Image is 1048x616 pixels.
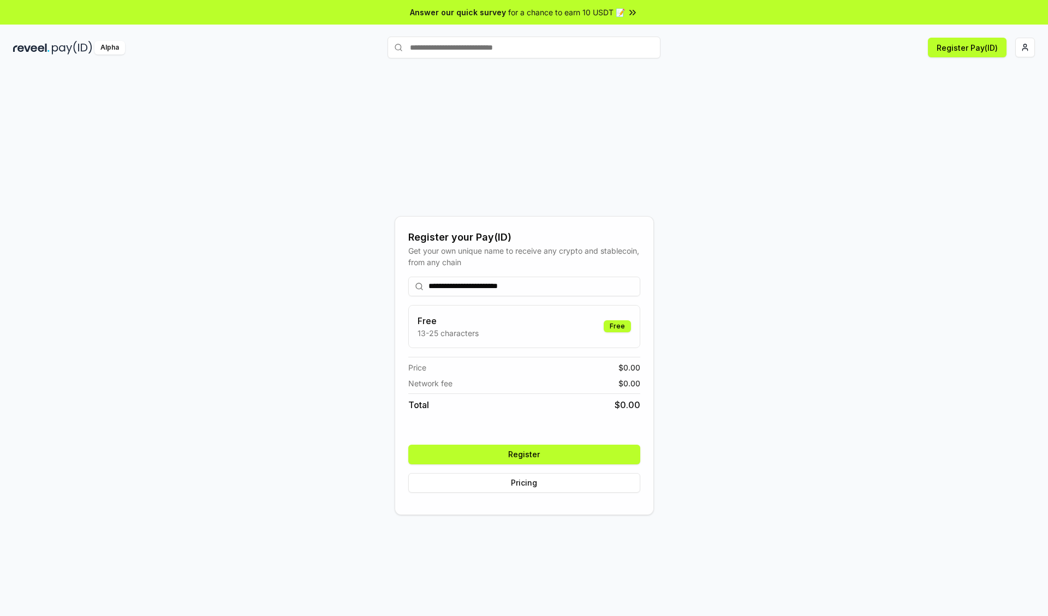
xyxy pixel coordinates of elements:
[928,38,1007,57] button: Register Pay(ID)
[604,320,631,332] div: Free
[618,378,640,389] span: $ 0.00
[52,41,92,55] img: pay_id
[408,362,426,373] span: Price
[618,362,640,373] span: $ 0.00
[408,398,429,411] span: Total
[508,7,625,18] span: for a chance to earn 10 USDT 📝
[408,245,640,268] div: Get your own unique name to receive any crypto and stablecoin, from any chain
[408,445,640,464] button: Register
[408,473,640,493] button: Pricing
[13,41,50,55] img: reveel_dark
[410,7,506,18] span: Answer our quick survey
[94,41,125,55] div: Alpha
[615,398,640,411] span: $ 0.00
[408,230,640,245] div: Register your Pay(ID)
[408,378,452,389] span: Network fee
[418,314,479,327] h3: Free
[418,327,479,339] p: 13-25 characters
